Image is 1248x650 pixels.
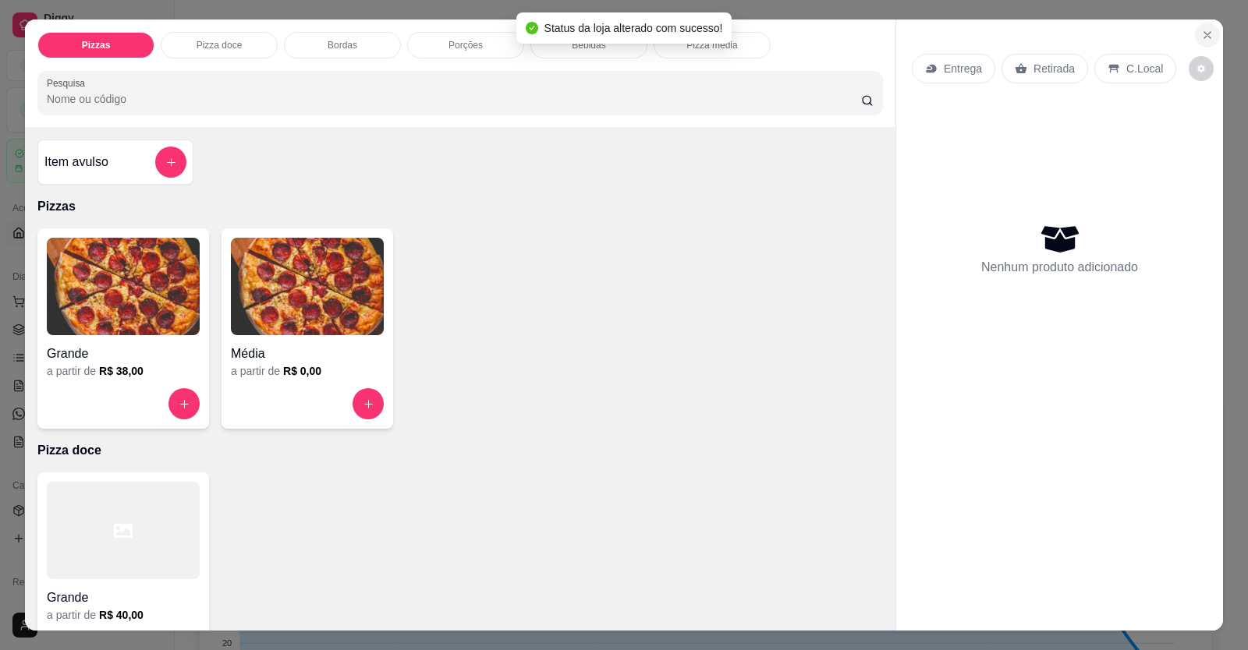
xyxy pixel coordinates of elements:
[99,607,144,623] h6: R$ 40,00
[47,588,200,607] h4: Grande
[168,388,200,419] button: increase-product-quantity
[1033,61,1075,76] p: Retirada
[47,344,200,363] h4: Grande
[47,363,200,379] div: a partir de
[155,147,186,178] button: add-separate-item
[448,39,483,51] p: Porções
[981,258,1138,277] p: Nenhum produto adicionado
[1195,23,1220,48] button: Close
[47,607,200,623] div: a partir de
[1126,61,1163,76] p: C.Local
[47,238,200,335] img: product-image
[231,344,384,363] h4: Média
[47,91,861,107] input: Pesquisa
[231,363,384,379] div: a partir de
[283,363,321,379] h6: R$ 0,00
[1189,56,1214,81] button: decrease-product-quantity
[231,238,384,335] img: product-image
[37,441,883,460] p: Pizza doce
[686,39,737,51] p: Pizza média
[44,153,108,171] h4: Item avulso
[82,39,111,51] p: Pizzas
[197,39,243,51] p: Pizza doce
[526,22,538,34] span: check-circle
[572,39,605,51] p: Bebidas
[99,363,144,379] h6: R$ 38,00
[328,39,357,51] p: Bordas
[353,388,384,419] button: increase-product-quantity
[544,22,723,34] span: Status da loja alterado com sucesso!
[944,61,982,76] p: Entrega
[47,76,90,90] label: Pesquisa
[37,197,883,216] p: Pizzas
